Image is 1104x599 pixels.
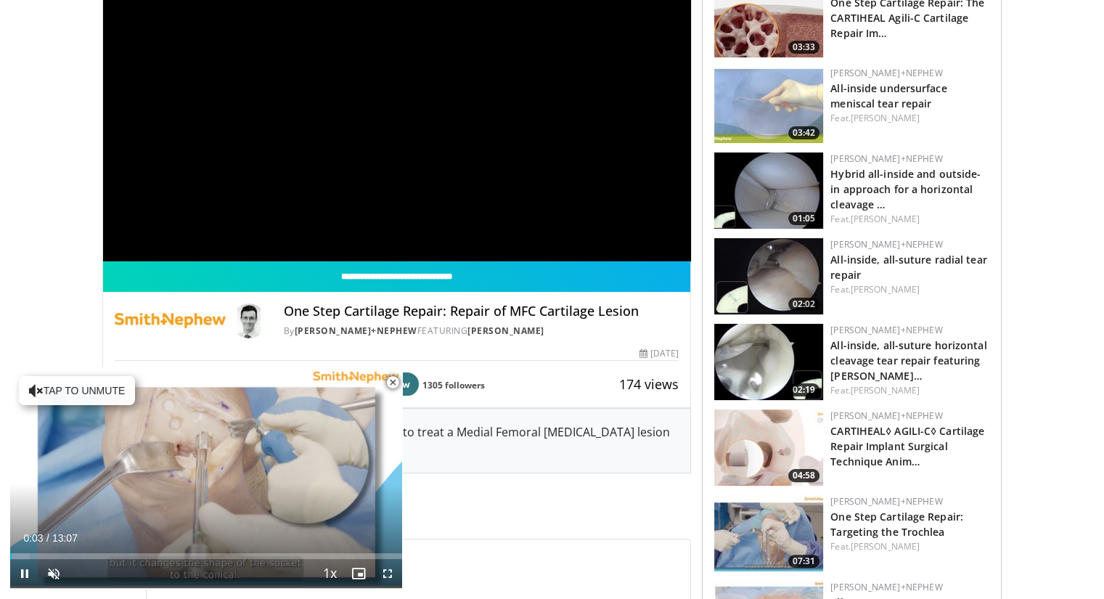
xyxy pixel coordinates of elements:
button: Enable picture-in-picture mode [344,559,373,588]
a: 04:58 [714,409,823,486]
img: 0d5ae7a0-0009-4902-af95-81e215730076.150x105_q85_crop-smart_upscale.jpg [714,238,823,314]
a: [PERSON_NAME]+Nephew [830,581,942,593]
div: Progress Bar [10,553,402,559]
h4: One Step Cartilage Repair: Repair of MFC Cartilage Lesion [284,303,679,319]
img: Avatar [232,303,266,338]
button: Tap to unmute [19,376,135,405]
a: CARTIHEAL◊ AGILI-C◊ Cartilage Repair Implant Surgical Technique Anim… [830,424,984,468]
button: Fullscreen [373,559,402,588]
span: 174 views [619,375,679,393]
img: 364c13b8-bf65-400b-a941-5a4a9c158216.150x105_q85_crop-smart_upscale.jpg [714,152,823,229]
div: Feat. [830,213,989,226]
div: [DATE] [639,347,679,360]
a: [PERSON_NAME]+Nephew [830,67,942,79]
a: [PERSON_NAME]+Nephew [830,324,942,336]
span: 13:07 [52,532,78,544]
span: 01:05 [788,212,819,225]
a: [PERSON_NAME]+Nephew [830,238,942,250]
button: Close [378,367,407,398]
a: [PERSON_NAME] [467,325,544,337]
a: 02:02 [714,238,823,314]
a: 03:42 [714,67,823,143]
span: 03:33 [788,41,819,54]
a: [PERSON_NAME] [851,112,920,124]
a: All-inside undersurface meniscal tear repair [830,81,946,110]
img: 3b7ba7c4-bc6e-4794-bdea-a58eff7c6276.150x105_q85_crop-smart_upscale.jpg [714,495,823,571]
button: Unmute [39,559,68,588]
span: 02:02 [788,298,819,311]
div: By FEATURING [284,325,679,338]
div: Feat. [830,283,989,296]
div: Feat. [830,384,989,397]
img: 02c34c8e-0ce7-40b9-85e3-cdd59c0970f9.150x105_q85_crop-smart_upscale.jpg [714,67,823,143]
span: / [46,532,49,544]
a: [PERSON_NAME]+Nephew [830,495,942,508]
a: One Step Cartilage Repair: Targeting the Trochlea [830,510,963,539]
button: Pause [10,559,39,588]
a: 07:31 [714,495,823,571]
img: 173c071b-399e-4fbc-8156-5fdd8d6e2d0e.150x105_q85_crop-smart_upscale.jpg [714,324,823,400]
a: All-inside, all-suture horizontal cleavage tear repair featuring [PERSON_NAME]… [830,338,986,383]
div: Feat. [830,540,989,553]
button: Playback Rate [315,559,344,588]
img: Smith+Nephew [115,303,226,338]
video-js: Video Player [10,367,402,589]
a: [PERSON_NAME] [851,213,920,225]
span: 07:31 [788,555,819,568]
a: [PERSON_NAME] [851,384,920,396]
a: All-inside, all-suture radial tear repair [830,253,986,282]
a: [PERSON_NAME] [851,540,920,553]
a: Hybrid all-inside and outside-in approach for a horizontal cleavage … [830,167,981,211]
span: 0:03 [23,532,43,544]
a: 02:19 [714,324,823,400]
a: 01:05 [714,152,823,229]
a: [PERSON_NAME]+Nephew [830,152,942,165]
span: 02:19 [788,383,819,396]
a: [PERSON_NAME] [851,283,920,296]
a: [PERSON_NAME]+Nephew [830,409,942,422]
span: 03:42 [788,126,819,139]
a: [PERSON_NAME]+Nephew [295,325,417,337]
a: 1305 followers [422,379,485,391]
img: 0d962de6-6f40-43c7-a91b-351674d85659.150x105_q85_crop-smart_upscale.jpg [714,409,823,486]
span: 04:58 [788,469,819,482]
div: Feat. [830,112,989,125]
